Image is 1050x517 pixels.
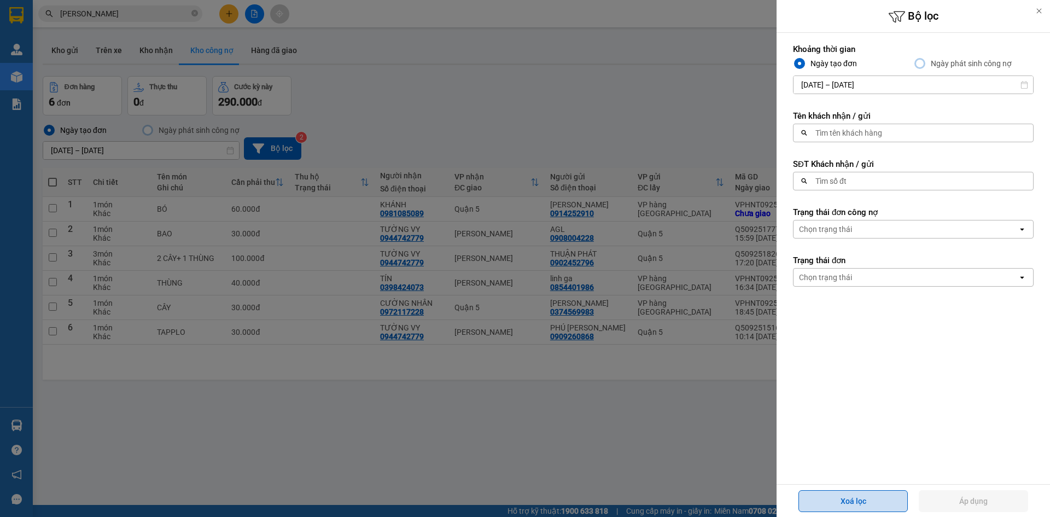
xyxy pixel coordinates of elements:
label: Trạng thái đơn [793,255,1034,266]
svg: open [1018,273,1026,282]
div: Tìm số đt [815,176,847,187]
div: Ngày phát sinh công nợ [926,57,1012,70]
div: Tìm tên khách hàng [815,127,882,138]
div: Chọn trạng thái [799,272,852,283]
input: Select a date range. [794,76,1033,94]
div: Chọn trạng thái [799,224,852,235]
label: Khoảng thời gian [793,44,1034,55]
label: Trạng thái đơn công nợ [793,207,1034,218]
label: Tên khách nhận / gửi [793,111,1034,121]
label: SĐT Khách nhận / gửi [793,159,1034,170]
h6: Bộ lọc [777,8,1050,25]
button: Áp dụng [919,490,1028,512]
button: Xoá lọc [798,490,908,512]
div: Ngày tạo đơn [806,57,857,70]
svg: open [1018,225,1026,234]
